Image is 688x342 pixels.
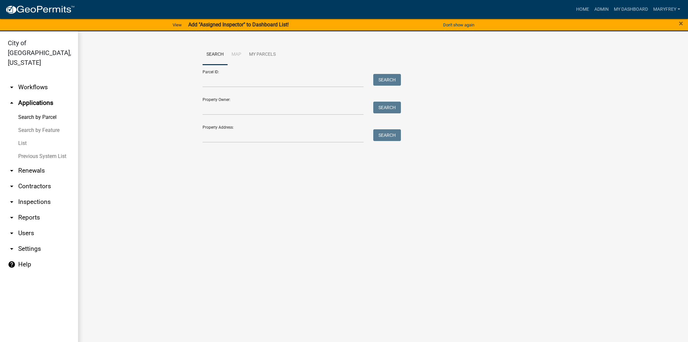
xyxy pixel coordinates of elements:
[679,20,683,27] button: Close
[188,21,289,28] strong: Add "Assigned Inspector" to Dashboard List!
[592,3,611,16] a: Admin
[373,129,401,141] button: Search
[8,83,16,91] i: arrow_drop_down
[170,20,184,30] a: View
[245,44,280,65] a: My Parcels
[611,3,651,16] a: My Dashboard
[8,245,16,253] i: arrow_drop_down
[8,182,16,190] i: arrow_drop_down
[373,74,401,86] button: Search
[203,44,228,65] a: Search
[8,214,16,221] i: arrow_drop_down
[8,99,16,107] i: arrow_drop_up
[574,3,592,16] a: Home
[8,167,16,175] i: arrow_drop_down
[8,229,16,237] i: arrow_drop_down
[679,19,683,28] span: ×
[441,20,477,30] button: Don't show again
[8,261,16,268] i: help
[373,102,401,113] button: Search
[651,3,683,16] a: MaryFrey
[8,198,16,206] i: arrow_drop_down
